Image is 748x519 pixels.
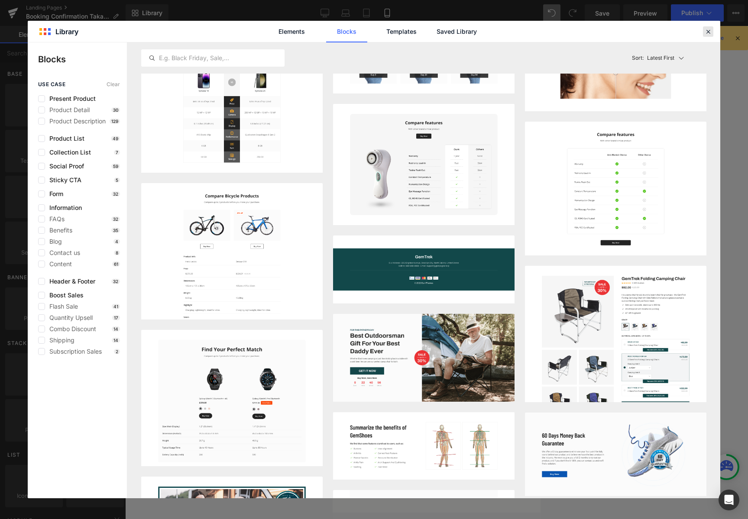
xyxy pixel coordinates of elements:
p: 7 [114,150,120,155]
span: Header & Footer [45,278,95,285]
span: Quantity Upsell [45,314,93,321]
p: 8 [114,250,120,255]
img: image [141,183,323,345]
p: 32 [111,279,120,284]
p: YOUR APPOINTMENT HAS BEEN BOOKED! [6,97,201,109]
span: Boost Sales [45,292,84,299]
span: Social Proof [45,163,84,170]
span: Shipping [45,337,74,344]
a: Elements [271,21,312,42]
p: 5 [114,177,120,183]
p: [PHONE_NUMBER] [6,187,201,197]
p: Please send us a message as we'd love to hear from you! All messages are forwarded to the founder... [6,113,201,168]
span: FAQs [45,216,65,222]
p: [STREET_ADDRESS] [6,212,201,221]
span: Clear [107,81,120,87]
p: 14 [112,326,120,332]
p: 129 [110,119,120,124]
p: 35 [111,228,120,233]
img: image [333,314,515,402]
p: Address: [6,201,201,210]
p: 41 [112,304,120,309]
span: Present Product [45,95,96,102]
p: 49 [111,136,120,141]
span: Product Description [45,118,106,125]
a: Templates [381,21,422,42]
img: image [333,104,515,225]
input: E.g. Black Friday, Sale,... [142,53,284,63]
p: 61 [112,261,120,267]
a: Add Single Section [65,398,143,416]
a: Saved Library [436,21,477,42]
a: Explore Blocks [65,374,143,391]
button: Latest FirstSort:Latest First [628,42,706,74]
span: Sticky CTA [45,177,81,184]
img: image [141,47,323,173]
img: image [525,413,706,496]
p: 4 [113,239,120,244]
p: 32 [111,191,120,197]
span: Flash Sale [45,303,78,310]
span: use case [38,81,65,87]
p: Phone: [6,177,201,186]
img: image [333,412,515,479]
p: 14 [112,338,120,343]
p: 30 [111,107,120,113]
span: Combo Discount [45,326,96,332]
span: Product Detail [45,106,90,113]
p: Latest First [647,54,674,62]
img: image [525,266,706,432]
span: Subscription Sales [45,348,102,355]
img: image [141,330,323,472]
p: 59 [111,164,120,169]
img: image [333,235,515,303]
span: Content [45,261,72,268]
img: image [525,122,706,255]
span: Sort: [632,55,644,61]
span: Benefits [45,227,72,234]
p: 2 [114,349,120,354]
p: or Drag & Drop elements from left sidebar [21,422,187,429]
p: Blocks [38,53,127,66]
span: Blog [45,238,62,245]
p: 17 [112,315,120,320]
span: Product List [45,135,84,142]
span: Collection List [45,149,91,156]
p: [EMAIL_ADDRESS][DOMAIN_NAME] [6,236,201,245]
a: Blocks [326,21,367,42]
p: 32 [111,216,120,222]
span: Information [45,204,82,211]
span: Form [45,190,63,197]
div: Open Intercom Messenger [719,490,739,510]
span: Contact us [45,249,80,256]
p: Email: [6,225,201,234]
